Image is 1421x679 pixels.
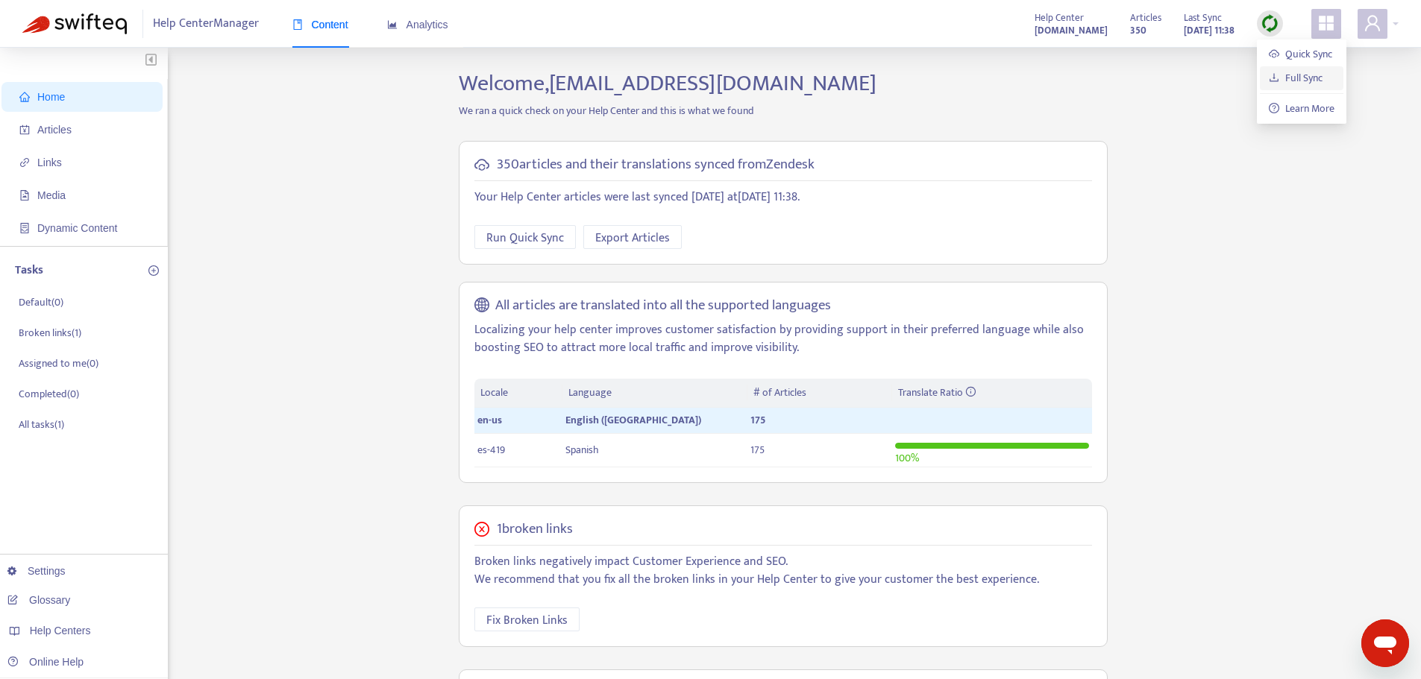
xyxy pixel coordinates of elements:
[448,103,1119,119] p: We ran a quick check on your Help Center and this is what we found
[37,189,66,201] span: Media
[1364,14,1381,32] span: user
[459,65,876,102] span: Welcome, [EMAIL_ADDRESS][DOMAIN_NAME]
[30,625,91,637] span: Help Centers
[474,607,580,631] button: Fix Broken Links
[19,417,64,432] p: All tasks ( 1 )
[19,325,81,341] p: Broken links ( 1 )
[474,157,489,172] span: cloud-sync
[474,297,489,315] span: global
[15,262,43,280] p: Tasks
[895,449,919,467] span: 100 %
[595,229,670,247] span: Export Articles
[7,656,84,668] a: Online Help
[19,356,98,371] p: Assigned to me ( 0 )
[292,19,303,30] span: book
[22,13,127,34] img: Swifteq
[19,190,30,200] span: file-image
[474,379,562,408] th: Locale
[486,611,568,630] span: Fix Broken Links
[387,19,398,30] span: area-chart
[477,411,502,429] span: en-us
[898,385,1086,401] div: Translate Ratio
[583,225,682,249] button: Export Articles
[292,19,348,31] span: Content
[387,19,448,31] span: Analytics
[474,553,1092,589] p: Broken links negatively impact Customer Experience and SEO. We recommend that you fix all the bro...
[1184,22,1235,39] strong: [DATE] 11:38
[37,222,117,234] span: Dynamic Content
[19,157,30,168] span: link
[1035,22,1108,39] a: [DOMAIN_NAME]
[1269,45,1332,63] a: Quick Sync
[1035,10,1084,26] span: Help Center
[37,157,62,168] span: Links
[19,223,30,233] span: container
[477,441,505,458] span: es-419
[1130,22,1146,39] strong: 350
[474,189,1092,206] p: Your Help Center articles were last synced [DATE] at [DATE] 11:38 .
[19,294,63,310] p: Default ( 0 )
[474,522,489,537] span: close-circle
[37,124,72,136] span: Articles
[497,157,815,174] h5: 350 articles and their translations synced from Zendesk
[565,441,599,458] span: Spanish
[153,10,259,38] span: Help Center Manager
[750,441,765,458] span: 175
[7,565,66,577] a: Settings
[562,379,747,408] th: Language
[1269,69,1323,86] a: Full Sync
[19,92,30,102] span: home
[497,521,573,538] h5: 1 broken links
[747,379,891,408] th: # of Articles
[1184,10,1222,26] span: Last Sync
[19,124,30,135] span: account-book
[148,265,159,276] span: plus-circle
[1261,14,1279,33] img: sync.dc5367851b00ba804db3.png
[7,594,70,606] a: Glossary
[565,411,701,429] span: English ([GEOGRAPHIC_DATA])
[1130,10,1161,26] span: Articles
[495,297,831,315] h5: All articles are translated into all the supported languages
[1317,14,1335,32] span: appstore
[19,386,79,402] p: Completed ( 0 )
[37,91,65,103] span: Home
[486,229,564,247] span: Run Quick Sync
[474,225,576,249] button: Run Quick Sync
[474,321,1092,357] p: Localizing your help center improves customer satisfaction by providing support in their preferre...
[750,411,765,429] span: 175
[1269,100,1334,117] a: question-circleLearn More
[1361,619,1409,667] iframe: Button to launch messaging window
